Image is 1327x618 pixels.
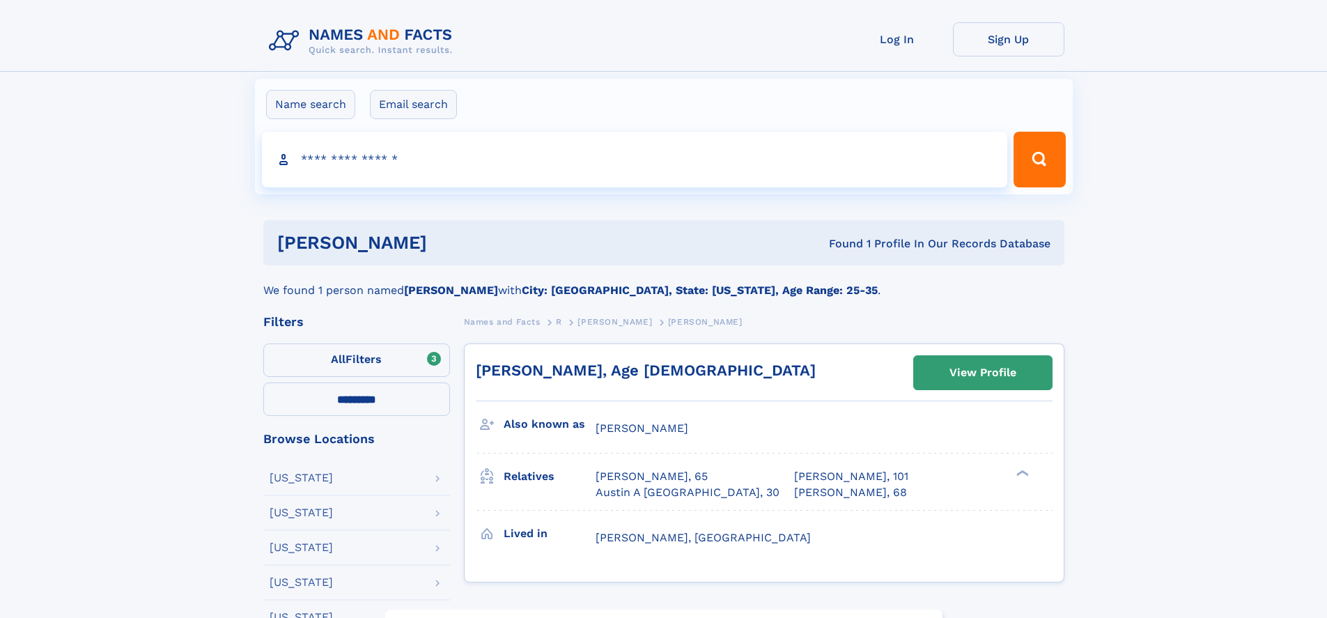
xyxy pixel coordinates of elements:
[628,236,1050,252] div: Found 1 Profile In Our Records Database
[949,357,1016,389] div: View Profile
[331,353,346,366] span: All
[556,317,562,327] span: R
[596,485,779,500] a: Austin A [GEOGRAPHIC_DATA], 30
[914,356,1052,389] a: View Profile
[577,317,652,327] span: [PERSON_NAME]
[270,542,333,553] div: [US_STATE]
[464,313,541,330] a: Names and Facts
[404,284,498,297] b: [PERSON_NAME]
[577,313,652,330] a: [PERSON_NAME]
[263,316,450,328] div: Filters
[596,531,811,544] span: [PERSON_NAME], [GEOGRAPHIC_DATA]
[596,469,708,484] a: [PERSON_NAME], 65
[504,412,596,436] h3: Also known as
[504,522,596,546] h3: Lived in
[522,284,878,297] b: City: [GEOGRAPHIC_DATA], State: [US_STATE], Age Range: 25-35
[1014,132,1065,187] button: Search Button
[263,22,464,60] img: Logo Names and Facts
[596,422,688,435] span: [PERSON_NAME]
[277,234,628,252] h1: [PERSON_NAME]
[263,265,1064,299] div: We found 1 person named with .
[270,577,333,588] div: [US_STATE]
[370,90,457,119] label: Email search
[262,132,1008,187] input: search input
[794,469,908,484] a: [PERSON_NAME], 101
[668,317,743,327] span: [PERSON_NAME]
[953,22,1064,56] a: Sign Up
[504,465,596,488] h3: Relatives
[263,433,450,445] div: Browse Locations
[1013,469,1030,478] div: ❯
[476,362,816,379] a: [PERSON_NAME], Age [DEMOGRAPHIC_DATA]
[270,472,333,484] div: [US_STATE]
[266,90,355,119] label: Name search
[270,507,333,518] div: [US_STATE]
[794,485,907,500] a: [PERSON_NAME], 68
[841,22,953,56] a: Log In
[556,313,562,330] a: R
[263,343,450,377] label: Filters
